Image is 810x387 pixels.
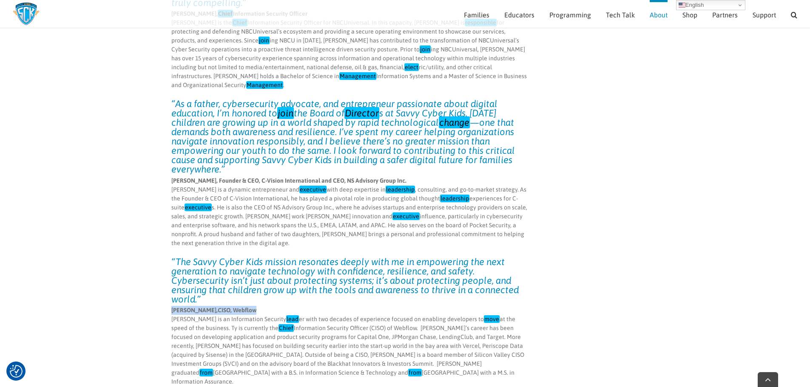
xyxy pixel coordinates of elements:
em: executive [299,186,327,193]
em: join [420,45,431,53]
em: elect [404,63,419,71]
img: en [679,2,685,8]
em: leadership [386,186,415,193]
p: [PERSON_NAME] is an Information Security er with two decades of experience focused on enabling de... [171,306,531,386]
span: About [650,11,668,18]
span: Support [753,11,776,18]
span: Families [464,11,489,18]
em: lead [286,315,299,323]
p: [PERSON_NAME] is the Information Security Officer for NBCUniversal. In this capacity, [PERSON_NAM... [171,9,531,90]
em: Management [339,72,376,80]
em: move [484,315,500,323]
em: change [439,116,470,128]
em: executive [392,212,420,220]
em: Chief [279,324,294,332]
em: join [259,37,270,44]
img: Revisit consent button [10,365,23,378]
span: Programming [549,11,591,18]
em: “The Savvy Cyber Kids mission resonates deeply with me in empowering the next generation to navig... [171,256,519,305]
em: from [408,369,422,376]
span: Educators [504,11,534,18]
em: join [277,107,294,119]
em: Management [246,81,283,89]
em: executive [185,203,212,211]
img: Savvy Cyber Kids Logo [13,2,40,25]
strong: [PERSON_NAME], , Webflow [171,307,256,314]
span: Shop [682,11,697,18]
em: CISO [218,307,230,314]
p: [PERSON_NAME] is a dynamic entrepreneur and with deep expertise in , consulting, and go-to-market... [171,176,531,248]
em: leadership [440,195,469,202]
span: Partners [712,11,738,18]
em: Director [344,107,379,119]
span: Tech Talk [606,11,635,18]
em: “As a father, cybersecurity advocate, and entrepreneur passionate about digital education, I’m ho... [171,98,515,175]
button: Consent Preferences [10,365,23,378]
em: from [199,369,213,376]
strong: [PERSON_NAME], Founder & CEO, C-Vision International and CEO, NS Advisory Group Inc. [171,177,406,184]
